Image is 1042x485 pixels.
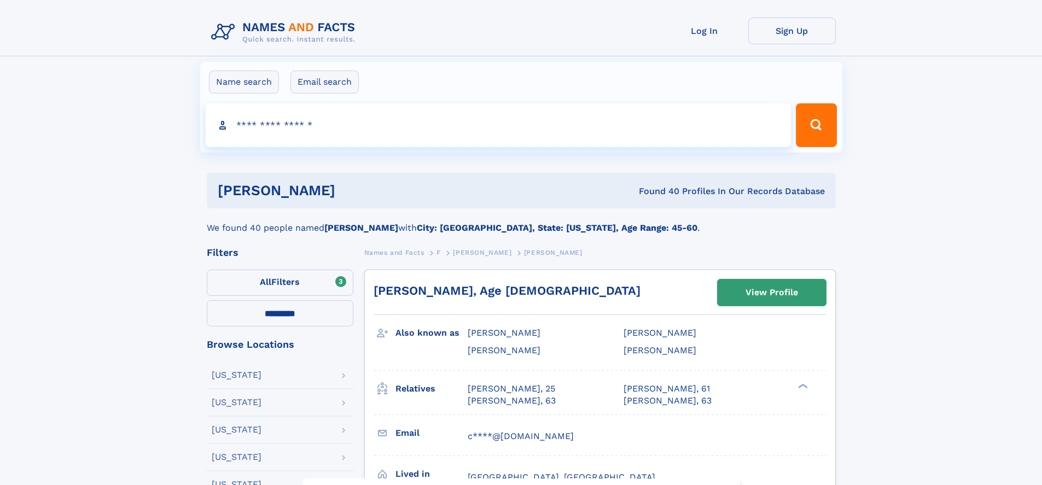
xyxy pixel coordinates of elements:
[748,17,836,44] a: Sign Up
[395,324,468,342] h3: Also known as
[395,424,468,442] h3: Email
[524,249,583,256] span: [PERSON_NAME]
[206,103,791,147] input: search input
[468,395,556,407] a: [PERSON_NAME], 63
[218,184,487,197] h1: [PERSON_NAME]
[324,223,398,233] b: [PERSON_NAME]
[207,17,364,47] img: Logo Names and Facts
[795,382,808,389] div: ❯
[468,328,540,338] span: [PERSON_NAME]
[207,340,353,349] div: Browse Locations
[624,395,712,407] a: [PERSON_NAME], 63
[624,345,696,355] span: [PERSON_NAME]
[212,425,261,434] div: [US_STATE]
[468,383,555,395] a: [PERSON_NAME], 25
[209,71,279,94] label: Name search
[212,398,261,407] div: [US_STATE]
[468,472,655,482] span: [GEOGRAPHIC_DATA], [GEOGRAPHIC_DATA]
[436,246,441,259] a: F
[374,284,641,297] a: [PERSON_NAME], Age [DEMOGRAPHIC_DATA]
[290,71,359,94] label: Email search
[364,246,424,259] a: Names and Facts
[395,465,468,483] h3: Lived in
[718,279,826,306] a: View Profile
[796,103,836,147] button: Search Button
[417,223,697,233] b: City: [GEOGRAPHIC_DATA], State: [US_STATE], Age Range: 45-60
[436,249,441,256] span: F
[212,453,261,461] div: [US_STATE]
[260,277,271,287] span: All
[212,371,261,379] div: [US_STATE]
[624,328,696,338] span: [PERSON_NAME]
[207,208,836,235] div: We found 40 people named with .
[746,280,798,305] div: View Profile
[395,379,468,398] h3: Relatives
[207,270,353,296] label: Filters
[624,383,710,395] a: [PERSON_NAME], 61
[487,185,825,197] div: Found 40 Profiles In Our Records Database
[207,248,353,258] div: Filters
[453,249,511,256] span: [PERSON_NAME]
[661,17,748,44] a: Log In
[453,246,511,259] a: [PERSON_NAME]
[468,345,540,355] span: [PERSON_NAME]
